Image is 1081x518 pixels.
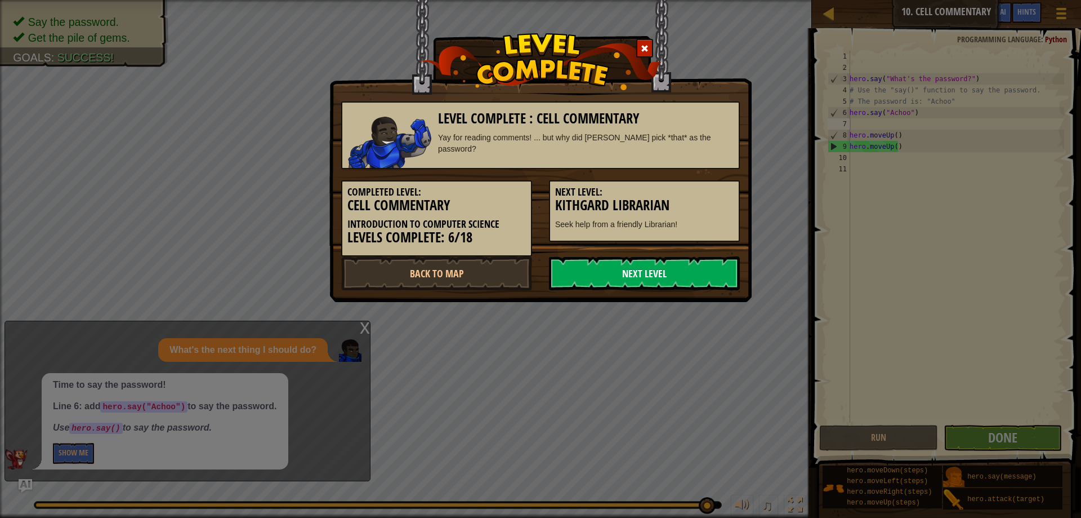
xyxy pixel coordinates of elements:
[555,198,734,213] h3: Kithgard Librarian
[348,117,431,168] img: stalwart.png
[420,33,662,90] img: level_complete.png
[341,256,532,290] a: Back to Map
[549,256,740,290] a: Next Level
[555,187,734,198] h5: Next Level:
[438,111,734,126] h3: Level Complete : Cell Commentary
[555,219,734,230] p: Seek help from a friendly Librarian!
[347,219,526,230] h5: Introduction to Computer Science
[347,187,526,198] h5: Completed Level:
[347,230,526,245] h3: Levels Complete: 6/18
[347,198,526,213] h3: Cell Commentary
[438,132,734,154] div: Yay for reading comments! ... but why did [PERSON_NAME] pick *that* as the password?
